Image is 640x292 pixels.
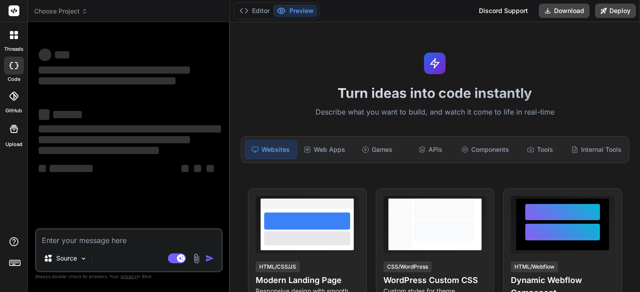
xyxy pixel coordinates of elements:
[39,147,159,154] span: ‌
[383,261,432,272] div: CSS/WordPress
[5,107,22,115] label: GitHub
[35,272,223,281] p: Always double-check its answers. Your in Bind
[235,106,635,118] p: Describe what you want to build, and watch it come to life in real-time
[568,140,625,159] div: Internal Tools
[273,4,317,17] button: Preview
[8,75,20,83] label: code
[50,165,93,172] span: ‌
[539,4,590,18] button: Download
[39,49,51,61] span: ‌
[55,51,69,58] span: ‌
[39,136,190,143] span: ‌
[235,85,635,101] h1: Turn ideas into code instantly
[194,165,201,172] span: ‌
[39,109,50,120] span: ‌
[458,140,513,159] div: Components
[39,125,221,133] span: ‌
[245,140,297,159] div: Websites
[191,253,202,264] img: attachment
[299,140,350,159] div: Web Apps
[181,165,189,172] span: ‌
[34,7,88,16] span: Choose Project
[256,261,300,272] div: HTML/CSS/JS
[595,4,636,18] button: Deploy
[53,111,82,118] span: ‌
[5,141,23,148] label: Upload
[236,4,273,17] button: Editor
[121,274,137,279] span: privacy
[511,261,558,272] div: HTML/Webflow
[383,274,487,287] h4: WordPress Custom CSS
[39,165,46,172] span: ‌
[56,254,77,263] p: Source
[352,140,403,159] div: Games
[4,45,23,53] label: threads
[80,255,87,262] img: Pick Models
[256,274,359,287] h4: Modern Landing Page
[205,254,214,263] img: icon
[39,77,176,84] span: ‌
[39,66,190,74] span: ‌
[207,165,214,172] span: ‌
[514,140,566,159] div: Tools
[405,140,456,159] div: APIs
[473,4,533,18] div: Discord Support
